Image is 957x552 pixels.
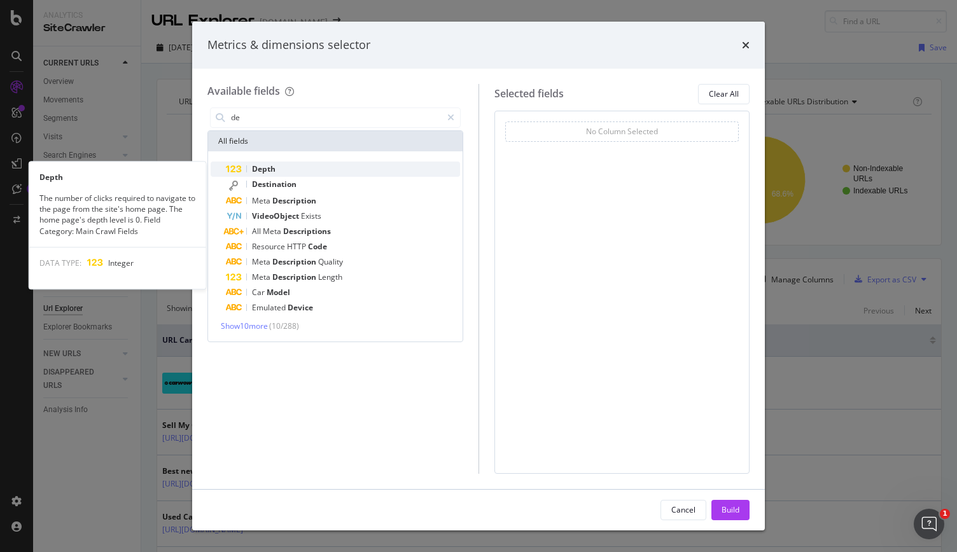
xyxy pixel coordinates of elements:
[29,172,206,183] div: Depth
[698,84,750,104] button: Clear All
[263,226,283,237] span: Meta
[914,509,944,539] iframe: Intercom live chat
[252,241,287,252] span: Resource
[742,37,750,53] div: times
[207,84,280,98] div: Available fields
[252,163,276,174] span: Depth
[29,193,206,237] div: The number of clicks required to navigate to the page from the site's home page. The home page's ...
[192,22,765,530] div: modal
[269,321,299,331] span: ( 10 / 288 )
[252,272,272,282] span: Meta
[252,287,267,298] span: Car
[252,256,272,267] span: Meta
[318,272,342,282] span: Length
[230,108,442,127] input: Search by field name
[660,500,706,520] button: Cancel
[272,272,318,282] span: Description
[252,210,301,221] span: VideoObject
[283,226,331,237] span: Descriptions
[709,88,739,99] div: Clear All
[288,302,313,313] span: Device
[208,131,463,151] div: All fields
[267,287,290,298] span: Model
[671,504,695,515] div: Cancel
[586,126,658,137] div: No Column Selected
[494,86,564,101] div: Selected fields
[940,509,950,519] span: 1
[252,226,263,237] span: All
[308,241,327,252] span: Code
[711,500,750,520] button: Build
[287,241,308,252] span: HTTP
[207,37,370,53] div: Metrics & dimensions selector
[272,256,318,267] span: Description
[221,321,268,331] span: Show 10 more
[252,179,297,190] span: Destination
[318,256,343,267] span: Quality
[722,504,739,515] div: Build
[252,195,272,206] span: Meta
[272,195,316,206] span: Description
[252,302,288,313] span: Emulated
[301,210,321,221] span: Exists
